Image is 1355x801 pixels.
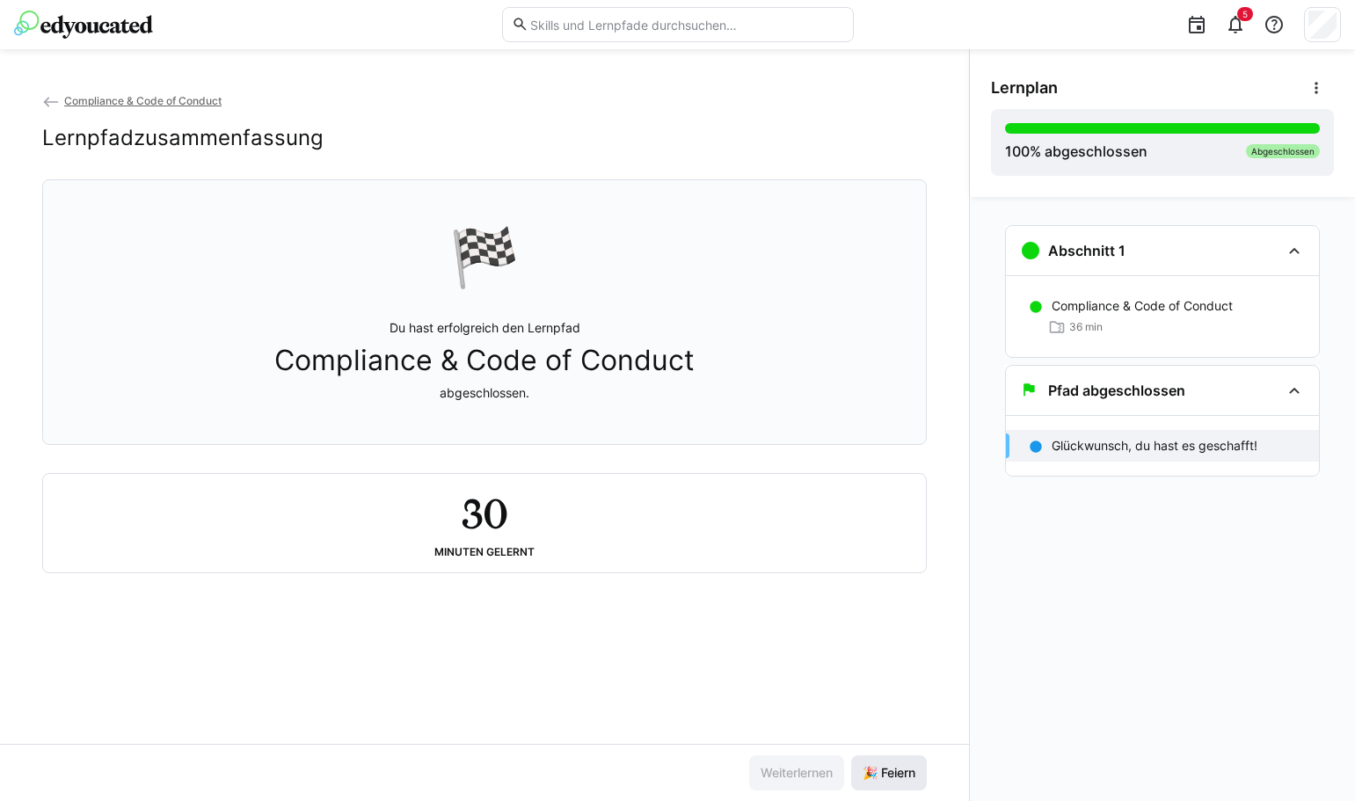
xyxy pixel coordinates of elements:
[462,488,507,539] h2: 30
[1069,320,1103,334] span: 36 min
[1048,242,1126,259] h3: Abschnitt 1
[1005,142,1030,160] span: 100
[991,78,1058,98] span: Lernplan
[42,125,324,151] h2: Lernpfadzusammenfassung
[449,222,520,291] div: 🏁
[274,319,695,402] p: Du hast erfolgreich den Lernpfad abgeschlossen.
[1246,144,1320,158] div: Abgeschlossen
[434,546,535,558] div: Minuten gelernt
[274,344,695,377] span: Compliance & Code of Conduct
[64,94,222,107] span: Compliance & Code of Conduct
[528,17,843,33] input: Skills und Lernpfade durchsuchen…
[1052,437,1257,455] p: Glückwunsch, du hast es geschafft!
[1048,382,1185,399] h3: Pfad abgeschlossen
[1005,141,1147,162] div: % abgeschlossen
[851,755,927,790] button: 🎉 Feiern
[1052,297,1233,315] p: Compliance & Code of Conduct
[42,94,222,107] a: Compliance & Code of Conduct
[749,755,844,790] button: Weiterlernen
[860,764,918,782] span: 🎉 Feiern
[758,764,835,782] span: Weiterlernen
[1242,9,1248,19] span: 5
